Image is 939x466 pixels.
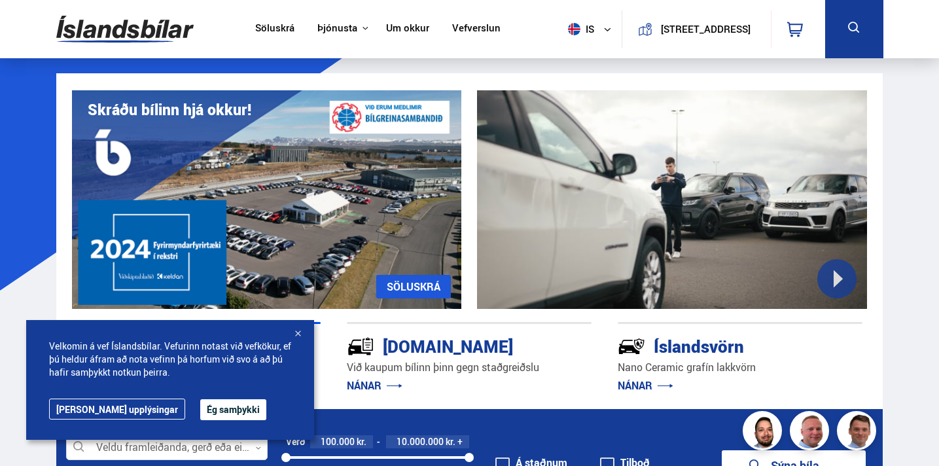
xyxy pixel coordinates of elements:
[629,10,763,48] a: [STREET_ADDRESS]
[568,23,580,35] img: svg+xml;base64,PHN2ZyB4bWxucz0iaHR0cDovL3d3dy53My5vcmcvMjAwMC9zdmciIHdpZHRoPSI1MTIiIGhlaWdodD0iNT...
[321,435,355,448] span: 100.000
[200,399,266,420] button: Ég samþykki
[618,334,816,357] div: Íslandsvörn
[745,413,784,452] img: nhp88E3Fdnt1Opn2.png
[347,334,545,357] div: [DOMAIN_NAME]
[563,23,595,35] span: is
[286,437,305,447] div: Verð
[563,10,622,48] button: is
[839,413,878,452] img: FbJEzSuNWCJXmdc-.webp
[347,360,592,375] p: Við kaupum bílinn þinn gegn staðgreiðslu
[49,399,185,420] a: [PERSON_NAME] upplýsingar
[397,435,444,448] span: 10.000.000
[347,378,402,393] a: NÁNAR
[376,275,451,298] a: SÖLUSKRÁ
[49,340,291,379] span: Velkomin á vef Íslandsbílar. Vefurinn notast við vefkökur, ef þú heldur áfram að nota vefinn þá h...
[255,22,294,36] a: Söluskrá
[792,413,831,452] img: siFngHWaQ9KaOqBr.png
[618,378,673,393] a: NÁNAR
[357,437,366,447] span: kr.
[618,332,645,360] img: -Svtn6bYgwAsiwNX.svg
[452,22,501,36] a: Vefverslun
[56,8,194,50] img: G0Ugv5HjCgRt.svg
[446,437,455,447] span: kr.
[88,101,251,118] h1: Skráðu bílinn hjá okkur!
[457,437,463,447] span: +
[386,22,429,36] a: Um okkur
[347,332,374,360] img: tr5P-W3DuiFaO7aO.svg
[72,90,462,309] img: eKx6w-_Home_640_.png
[618,360,862,375] p: Nano Ceramic grafín lakkvörn
[658,24,754,35] button: [STREET_ADDRESS]
[317,22,357,35] button: Þjónusta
